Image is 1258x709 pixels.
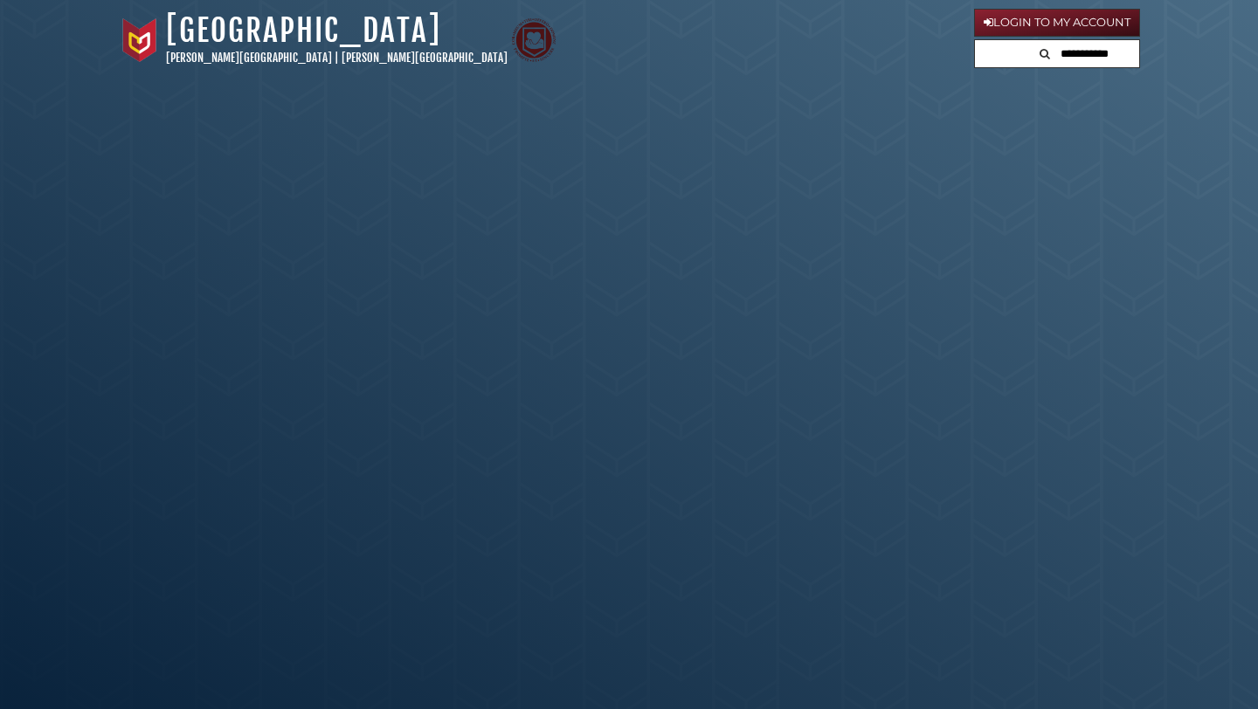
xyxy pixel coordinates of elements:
img: Calvin Theological Seminary [512,18,556,62]
button: Search [1034,40,1055,64]
img: Calvin University [118,18,162,62]
a: [PERSON_NAME][GEOGRAPHIC_DATA] [166,51,332,65]
a: [PERSON_NAME][GEOGRAPHIC_DATA] [342,51,508,65]
span: | [335,51,339,65]
i: Search [1040,48,1050,59]
a: Login to My Account [974,9,1140,37]
a: [GEOGRAPHIC_DATA] [166,11,441,50]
